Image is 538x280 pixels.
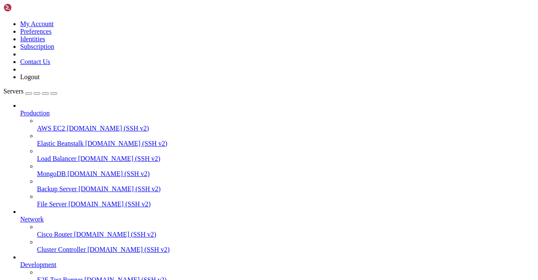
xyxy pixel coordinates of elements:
span: Backup Server [37,185,77,192]
a: Network [20,216,535,223]
span: Elastic Beanstalk [37,140,84,147]
span: Production [20,109,50,117]
a: Logout [20,73,40,80]
span: [DOMAIN_NAME] (SSH v2) [78,155,161,162]
a: Identities [20,35,45,43]
li: MongoDB [DOMAIN_NAME] (SSH v2) [37,163,535,178]
span: [DOMAIN_NAME] (SSH v2) [67,170,150,177]
li: AWS EC2 [DOMAIN_NAME] (SSH v2) [37,117,535,132]
a: Production [20,109,535,117]
span: [DOMAIN_NAME] (SSH v2) [87,246,170,253]
span: AWS EC2 [37,125,65,132]
a: Contact Us [20,58,50,65]
li: Production [20,102,535,208]
span: [DOMAIN_NAME] (SSH v2) [79,185,161,192]
span: Network [20,216,44,223]
span: [DOMAIN_NAME] (SSH v2) [69,200,151,208]
span: Cluster Controller [37,246,86,253]
span: [DOMAIN_NAME] (SSH v2) [85,140,168,147]
a: Cluster Controller [DOMAIN_NAME] (SSH v2) [37,246,535,253]
span: MongoDB [37,170,66,177]
a: MongoDB [DOMAIN_NAME] (SSH v2) [37,170,535,178]
a: File Server [DOMAIN_NAME] (SSH v2) [37,200,535,208]
span: Development [20,261,56,268]
a: Load Balancer [DOMAIN_NAME] (SSH v2) [37,155,535,163]
span: Cisco Router [37,231,72,238]
li: Cisco Router [DOMAIN_NAME] (SSH v2) [37,223,535,238]
span: [DOMAIN_NAME] (SSH v2) [67,125,149,132]
a: Cisco Router [DOMAIN_NAME] (SSH v2) [37,231,535,238]
a: Elastic Beanstalk [DOMAIN_NAME] (SSH v2) [37,140,535,147]
a: Servers [3,88,57,95]
a: My Account [20,20,54,27]
span: File Server [37,200,67,208]
li: Load Balancer [DOMAIN_NAME] (SSH v2) [37,147,535,163]
a: Backup Server [DOMAIN_NAME] (SSH v2) [37,185,535,193]
li: File Server [DOMAIN_NAME] (SSH v2) [37,193,535,208]
li: Backup Server [DOMAIN_NAME] (SSH v2) [37,178,535,193]
span: [DOMAIN_NAME] (SSH v2) [74,231,156,238]
a: Subscription [20,43,54,50]
img: Shellngn [3,3,52,12]
li: Network [20,208,535,253]
a: Development [20,261,535,269]
span: Servers [3,88,24,95]
li: Elastic Beanstalk [DOMAIN_NAME] (SSH v2) [37,132,535,147]
span: Load Balancer [37,155,76,162]
a: Preferences [20,28,52,35]
li: Cluster Controller [DOMAIN_NAME] (SSH v2) [37,238,535,253]
a: AWS EC2 [DOMAIN_NAME] (SSH v2) [37,125,535,132]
